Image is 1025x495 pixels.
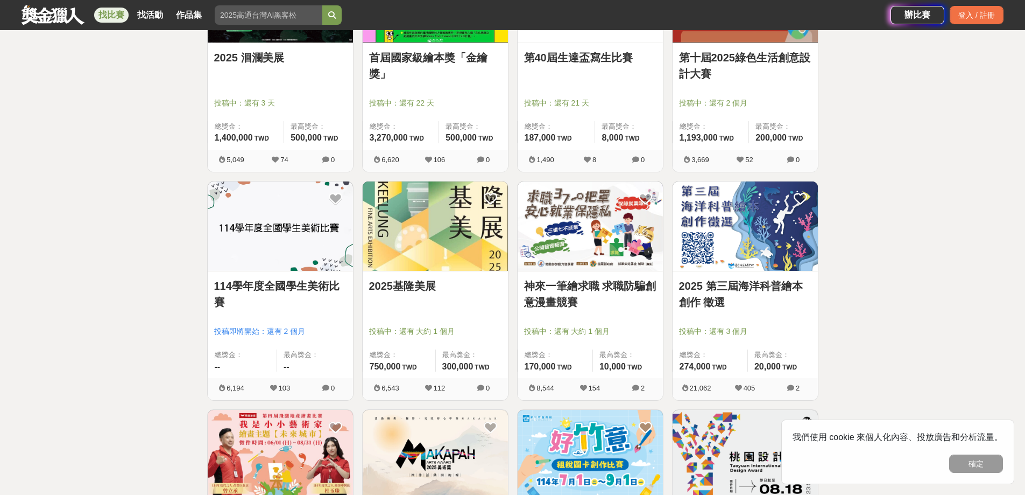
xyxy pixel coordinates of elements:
span: 0 [486,156,490,164]
a: 2025 第三屆海洋科普繪本創作 徵選 [679,278,811,310]
span: 最高獎金： [284,350,347,360]
span: TWD [627,364,642,371]
span: 106 [434,156,446,164]
span: 74 [280,156,288,164]
span: TWD [475,364,489,371]
a: 114學年度全國學生美術比賽 [214,278,347,310]
span: 112 [434,384,446,392]
span: TWD [712,364,726,371]
span: 2 [796,384,800,392]
span: 0 [641,156,645,164]
span: 0 [331,384,335,392]
span: 總獎金： [370,350,429,360]
span: 52 [745,156,753,164]
span: 8,544 [536,384,554,392]
a: 2025基隆美展 [369,278,501,294]
span: 投稿中：還有 大約 1 個月 [369,326,501,337]
span: TWD [402,364,416,371]
span: 投稿即將開始：還有 2 個月 [214,326,347,337]
a: Cover Image [518,182,663,272]
span: 總獎金： [680,350,741,360]
span: TWD [478,135,493,142]
span: 投稿中：還有 22 天 [369,97,501,109]
span: 投稿中：還有 3 天 [214,97,347,109]
span: 投稿中：還有 大約 1 個月 [524,326,656,337]
span: 3,669 [691,156,709,164]
span: 最高獎金： [602,121,656,132]
span: 0 [796,156,800,164]
a: Cover Image [208,182,353,272]
span: 10,000 [599,362,626,371]
a: 辦比賽 [890,6,944,24]
span: 5,049 [227,156,244,164]
span: 總獎金： [370,121,433,132]
span: 500,000 [291,133,322,142]
a: Cover Image [363,182,508,272]
span: TWD [323,135,338,142]
img: Cover Image [363,182,508,271]
span: TWD [788,135,803,142]
span: 最高獎金： [446,121,501,132]
a: 第十屆2025綠色生活創意設計大賽 [679,50,811,82]
span: 6,543 [381,384,399,392]
a: 作品集 [172,8,206,23]
span: 總獎金： [215,121,278,132]
span: -- [215,362,221,371]
span: 最高獎金： [442,350,501,360]
span: 最高獎金： [599,350,656,360]
span: TWD [557,135,571,142]
span: 總獎金： [525,350,586,360]
span: 6,194 [227,384,244,392]
span: 6,620 [381,156,399,164]
img: Cover Image [518,182,663,271]
span: 最高獎金： [291,121,346,132]
span: TWD [409,135,424,142]
span: 154 [589,384,600,392]
span: 0 [331,156,335,164]
span: 3,270,000 [370,133,408,142]
span: TWD [255,135,269,142]
span: 20,000 [754,362,781,371]
span: -- [284,362,289,371]
span: TWD [625,135,639,142]
span: 274,000 [680,362,711,371]
span: 最高獎金： [754,350,811,360]
span: 我們使用 cookie 來個人化內容、投放廣告和分析流量。 [793,433,1003,442]
span: 750,000 [370,362,401,371]
span: TWD [782,364,797,371]
a: 第40屆生達盃寫生比賽 [524,50,656,66]
span: TWD [557,364,571,371]
span: 投稿中：還有 3 個月 [679,326,811,337]
a: 2025 洄瀾美展 [214,50,347,66]
span: 1,490 [536,156,554,164]
span: TWD [719,135,734,142]
span: 總獎金： [525,121,589,132]
span: 300,000 [442,362,473,371]
a: 首屆國家級繪本獎「金繪獎」 [369,50,501,82]
button: 確定 [949,455,1003,473]
span: 500,000 [446,133,477,142]
span: 0 [486,384,490,392]
span: 投稿中：還有 2 個月 [679,97,811,109]
span: 總獎金： [680,121,743,132]
a: Cover Image [673,182,818,272]
span: 最高獎金： [755,121,811,132]
span: 投稿中：還有 21 天 [524,97,656,109]
span: 2 [641,384,645,392]
img: Cover Image [208,182,353,271]
span: 187,000 [525,133,556,142]
span: 總獎金： [215,350,271,360]
span: 1,400,000 [215,133,253,142]
span: 21,062 [690,384,711,392]
span: 1,193,000 [680,133,718,142]
a: 找活動 [133,8,167,23]
span: 103 [279,384,291,392]
a: 找比賽 [94,8,129,23]
img: Cover Image [673,182,818,271]
div: 登入 / 註冊 [950,6,1003,24]
span: 8,000 [602,133,623,142]
span: 8 [592,156,596,164]
input: 2025高通台灣AI黑客松 [215,5,322,25]
span: 170,000 [525,362,556,371]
